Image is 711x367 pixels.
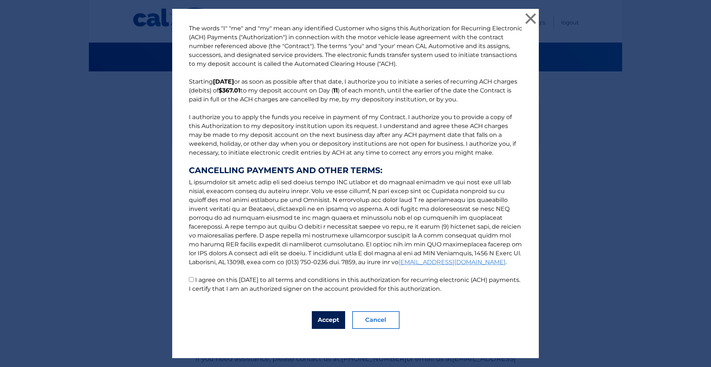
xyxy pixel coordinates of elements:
label: I agree on this [DATE] to all terms and conditions in this authorization for recurring electronic... [189,276,520,292]
p: The words "I" "me" and "my" mean any identified Customer who signs this Authorization for Recurri... [181,24,530,293]
strong: CANCELLING PAYMENTS AND OTHER TERMS: [189,166,522,175]
b: 11 [333,87,338,94]
button: Accept [312,311,345,329]
button: Cancel [352,311,400,329]
button: × [523,11,538,26]
b: [DATE] [213,78,234,85]
a: [EMAIL_ADDRESS][DOMAIN_NAME] [398,259,505,266]
b: $367.01 [218,87,240,94]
